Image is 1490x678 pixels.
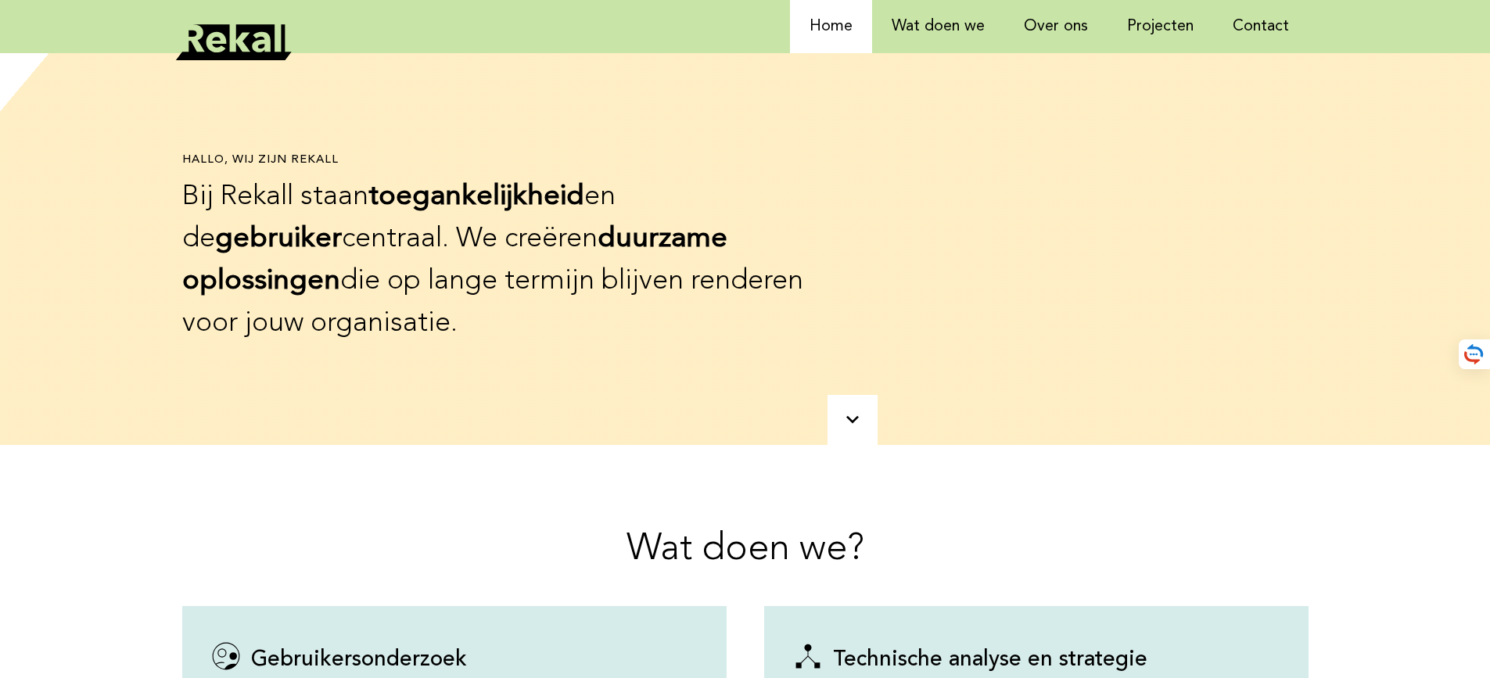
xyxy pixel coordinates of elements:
[828,395,878,445] a: scroll naar beneden
[182,225,727,296] b: duurzame oplossingen
[182,176,821,345] p: Bij Rekall staan en de centraal. We creëren die op lange termijn blijven renderen voor jouw organ...
[182,526,1309,574] h2: Wat doen we?
[789,637,1284,675] h3: Technische analyse en strategie
[207,637,702,675] h3: Gebruikersonderzoek
[215,225,342,253] b: gebruiker
[368,183,584,211] b: toegankelijkheid
[182,153,821,168] h1: Hallo, wij zijn rekall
